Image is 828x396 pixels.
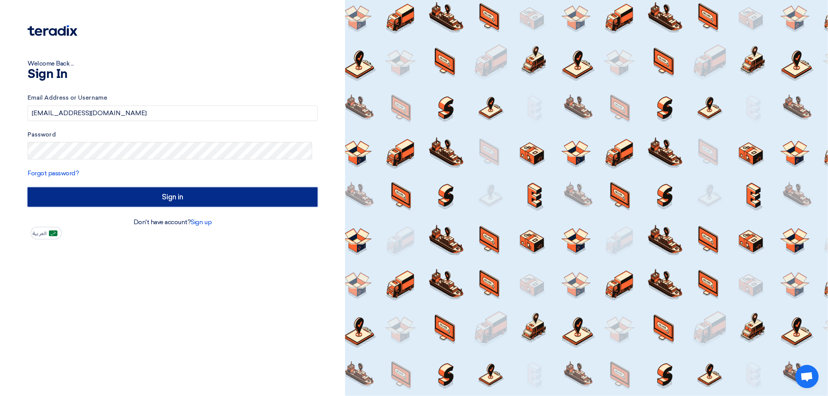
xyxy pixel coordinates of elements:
[31,227,62,239] button: العربية
[795,365,819,388] div: Open chat
[28,169,79,177] a: Forgot password?
[191,218,212,226] a: Sign up
[28,25,77,36] img: Teradix logo
[33,231,47,236] span: العربية
[28,59,318,68] div: Welcome Back ...
[49,230,57,236] img: ar-AR.png
[28,187,318,207] input: Sign in
[28,218,318,227] div: Don't have account?
[28,130,318,139] label: Password
[28,93,318,102] label: Email Address or Username
[28,105,318,121] input: Enter your business email or username
[28,68,318,81] h1: Sign In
